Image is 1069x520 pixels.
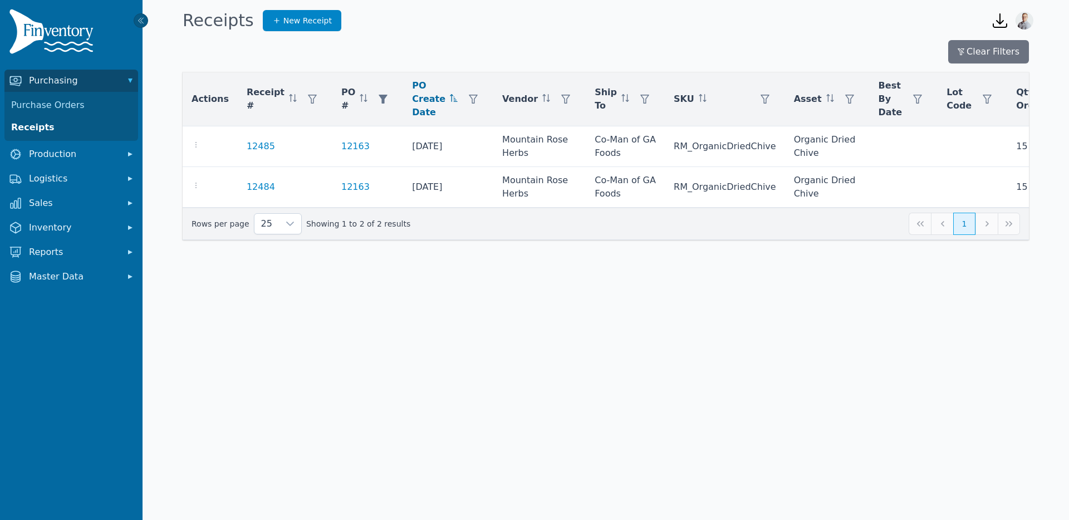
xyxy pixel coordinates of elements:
[306,218,410,229] span: Showing 1 to 2 of 2 results
[794,92,822,106] span: Asset
[29,270,118,283] span: Master Data
[586,126,665,167] td: Co-Man of GA Foods
[29,221,118,234] span: Inventory
[493,126,586,167] td: Mountain Rose Herbs
[665,167,785,208] td: RM_OrganicDriedChive
[341,86,355,112] span: PO #
[502,92,538,106] span: Vendor
[29,246,118,259] span: Reports
[1016,12,1033,30] img: Joshua Benton
[283,15,332,26] span: New Receipt
[586,167,665,208] td: Co-Man of GA Foods
[29,197,118,210] span: Sales
[183,11,254,31] h1: Receipts
[785,167,870,208] td: Organic Dried Chive
[254,214,279,234] span: Rows per page
[665,126,785,167] td: RM_OrganicDriedChive
[595,86,617,112] span: Ship To
[947,86,972,112] span: Lot Code
[341,140,370,153] a: 12163
[4,70,138,92] button: Purchasing
[4,192,138,214] button: Sales
[412,79,445,119] span: PO Create Date
[879,79,903,119] span: Best By Date
[403,167,493,208] td: [DATE]
[785,126,870,167] td: Organic Dried Chive
[7,94,136,116] a: Purchase Orders
[4,266,138,288] button: Master Data
[29,148,118,161] span: Production
[247,86,285,112] span: Receipt #
[948,40,1029,63] button: Clear Filters
[4,241,138,263] button: Reports
[192,92,229,106] span: Actions
[9,9,98,58] img: Finventory
[4,143,138,165] button: Production
[674,92,694,106] span: SKU
[493,167,586,208] td: Mountain Rose Herbs
[247,140,275,153] a: 12485
[4,168,138,190] button: Logistics
[4,217,138,239] button: Inventory
[341,180,370,194] a: 12163
[29,172,118,185] span: Logistics
[7,116,136,139] a: Receipts
[263,10,341,31] a: New Receipt
[247,180,275,194] a: 12484
[29,74,118,87] span: Purchasing
[1016,86,1057,112] span: Qty Ordered
[403,126,493,167] td: [DATE]
[953,213,975,235] button: Page 1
